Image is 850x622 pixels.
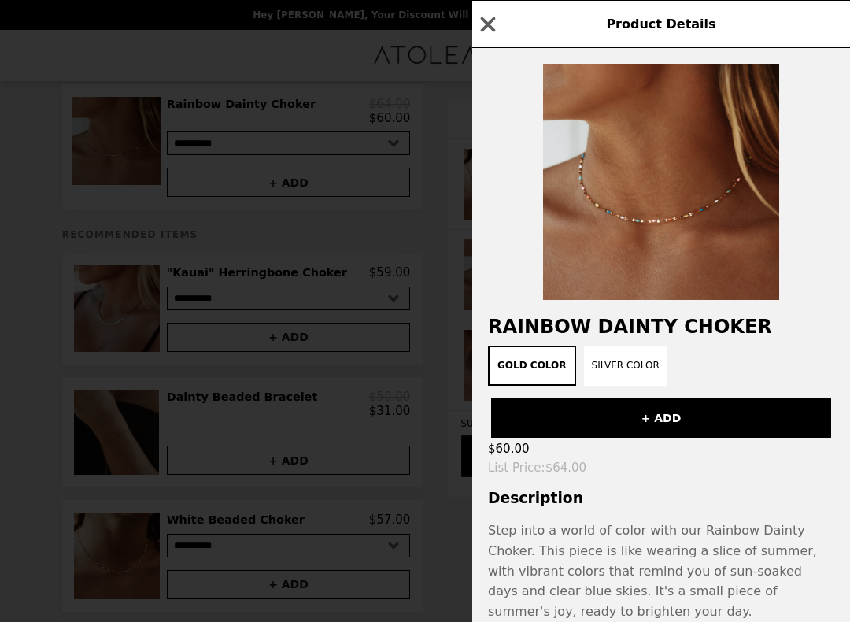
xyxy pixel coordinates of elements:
p: List Price : [472,457,602,479]
span: Product Details [606,17,715,31]
h2: Rainbow Dainty Choker [472,316,850,338]
p: Step into a world of color with our Rainbow Dainty Choker. This piece is like wearing a slice of ... [488,520,834,621]
img: Gold Color [543,64,779,300]
button: Silver Color [584,346,667,386]
button: + ADD [491,398,831,438]
div: $60.00 [472,438,850,460]
span: $64.00 [545,461,587,475]
h3: Description [472,490,850,506]
button: Gold Color [488,346,576,386]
